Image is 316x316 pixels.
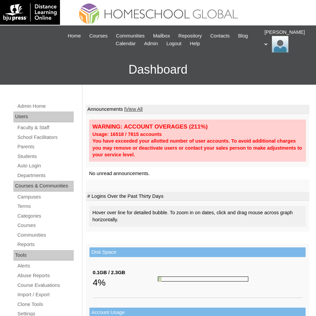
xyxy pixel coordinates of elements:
div: Hover over line for detailed bubble. To zoom in on dates, click and drag mouse across graph horiz... [89,206,306,226]
div: 0.1GB / 2.3GB [93,269,158,276]
span: Repository [178,32,202,40]
a: Help [186,40,203,48]
a: Auto Login [17,162,74,170]
a: Courses [17,221,74,230]
a: Abuse Reports [17,271,74,280]
a: School Facilitators [17,133,74,142]
a: Campuses [17,193,74,201]
a: Students [17,152,74,161]
img: logo-white.png [3,3,57,21]
a: Calendar [112,40,139,48]
a: Admin [141,40,162,48]
a: Categories [17,212,74,220]
span: Home [68,32,81,40]
a: Logout [163,40,185,48]
div: [PERSON_NAME] [264,29,309,53]
a: Blog [235,32,251,40]
span: Contacts [210,32,230,40]
span: Mailbox [153,32,170,40]
span: Admin [144,40,158,48]
span: Help [190,40,200,48]
strong: Usage: 16518 / 7815 accounts [92,132,162,137]
div: Courses & Communities [13,181,74,191]
span: Logout [167,40,182,48]
a: Course Evaluations [17,281,74,290]
a: Repository [175,32,205,40]
a: Faculty & Staff [17,124,74,132]
img: Ariane Ebuen [272,36,289,53]
div: WARNING: ACCOUNT OVERAGES (211%) [92,123,303,131]
td: No unread announcements. [86,167,309,180]
a: View All [126,106,143,112]
a: Import / Export [17,291,74,299]
div: 4% [93,276,158,289]
a: Reports [17,240,74,249]
div: You have exceeded your allotted number of user accounts. To avoid additional charges you may remo... [92,138,303,158]
span: Communities [116,32,145,40]
h3: Dashboard [3,55,313,85]
td: Disk Space [89,247,306,257]
span: Calendar [116,40,135,48]
a: Courses [86,32,111,40]
div: Tools [13,250,74,261]
a: Parents [17,143,74,151]
a: Admin Home [17,102,74,110]
a: Communities [17,231,74,239]
a: Mailbox [150,32,174,40]
td: # Logins Over the Past Thirty Days [86,192,309,201]
a: Terms [17,202,74,211]
span: Blog [238,32,248,40]
a: Departments [17,171,74,180]
a: Alerts [17,262,74,270]
span: Courses [89,32,108,40]
a: Communities [113,32,148,40]
td: Announcements | [86,105,309,114]
a: Home [64,32,84,40]
a: Clone Tools [17,300,74,309]
a: Contacts [207,32,233,40]
div: Users [13,111,74,122]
